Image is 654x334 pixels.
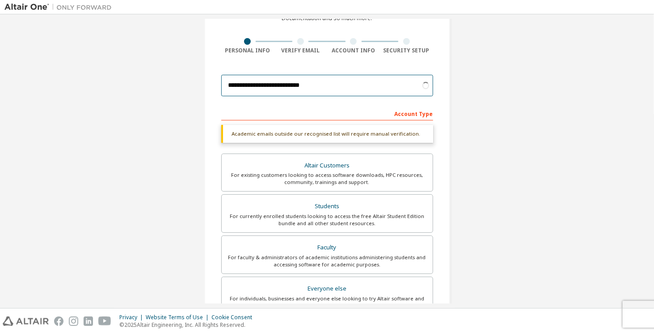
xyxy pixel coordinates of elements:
[119,314,146,321] div: Privacy
[227,241,427,254] div: Faculty
[227,171,427,186] div: For existing customers looking to access software downloads, HPC resources, community, trainings ...
[221,125,433,143] div: Academic emails outside our recognised list will require manual verification.
[84,317,93,326] img: linkedin.svg
[227,295,427,309] div: For individuals, businesses and everyone else looking to try Altair software and explore our prod...
[221,47,274,54] div: Personal Info
[4,3,116,12] img: Altair One
[221,106,433,120] div: Account Type
[227,283,427,295] div: Everyone else
[98,317,111,326] img: youtube.svg
[274,47,327,54] div: Verify Email
[327,47,380,54] div: Account Info
[69,317,78,326] img: instagram.svg
[54,317,63,326] img: facebook.svg
[227,254,427,268] div: For faculty & administrators of academic institutions administering students and accessing softwa...
[146,314,211,321] div: Website Terms of Use
[227,200,427,213] div: Students
[380,47,433,54] div: Security Setup
[119,321,257,329] p: © 2025 Altair Engineering, Inc. All Rights Reserved.
[227,159,427,172] div: Altair Customers
[211,314,257,321] div: Cookie Consent
[227,213,427,227] div: For currently enrolled students looking to access the free Altair Student Edition bundle and all ...
[3,317,49,326] img: altair_logo.svg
